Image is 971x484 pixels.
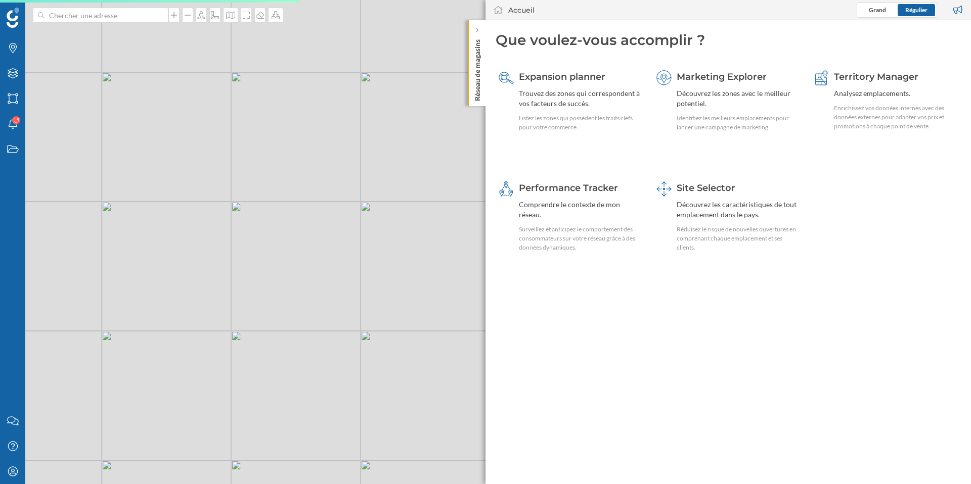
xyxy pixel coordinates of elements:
img: territory-manager.svg [814,70,829,85]
span: Territory Manager [834,71,918,82]
img: search-areas.svg [499,70,514,85]
div: Découvrez les caractéristiques de tout emplacement dans le pays. [677,200,801,220]
div: Analysez emplacements. [834,88,958,99]
img: monitoring-360.svg [499,181,514,197]
span: Site Selector [677,182,735,193]
div: Surveillez et anticipez le comportement des consommateurs sur votre réseau grâce à des données dy... [519,225,643,252]
div: Accueil [508,5,535,15]
div: Identifiez les meilleurs emplacements pour lancer une campagne de marketing. [677,114,801,132]
img: explorer.svg [656,70,672,85]
div: Découvrez les zones avec le meilleur potentiel. [677,88,801,109]
span: Performance Tracker [519,182,618,193]
div: Réduisez le risque de nouvelles ouvertures en comprenant chaque emplacement et ses clients. [677,225,801,252]
div: Enrichissez vos données internes avec des données externes pour adapter vos prix et promotions à ... [834,104,958,131]
div: Listez les zones qui possèdent les traits clefs pour votre commerce. [519,114,643,132]
span: Expansion planner [519,71,605,82]
span: Grand [869,6,886,14]
div: Que voulez-vous accomplir ? [496,30,961,50]
img: dashboards-manager.svg [656,181,672,197]
span: Régulier [905,6,928,14]
div: Trouvez des zones qui correspondent à vos facteurs de succès. [519,88,643,109]
p: Réseau de magasins [472,35,482,101]
span: Marketing Explorer [677,71,767,82]
div: Comprendre le contexte de mon réseau. [519,200,643,220]
img: Logo Geoblink [7,8,19,28]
